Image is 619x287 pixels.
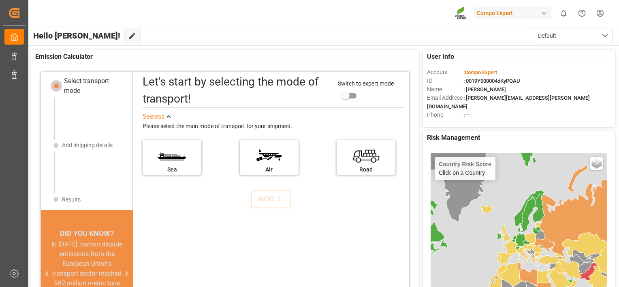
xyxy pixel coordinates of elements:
span: Compo Expert [465,69,497,75]
span: : [463,69,497,75]
div: NEXT [259,195,284,204]
button: Compo Expert [474,5,555,21]
h4: Country Risk Score [439,161,491,167]
img: Screenshot%202023-09-29%20at%2010.02.21.png_1712312052.png [455,6,468,20]
span: Switch to expert mode [338,80,394,87]
span: : Shipper [463,120,484,126]
span: : 0019Y000004dKyPQAU [463,78,520,84]
div: Compo Expert [474,7,551,19]
div: Results [62,195,81,204]
span: : — [463,112,470,118]
a: Layers [590,157,603,170]
span: Hello [PERSON_NAME]! [33,28,120,43]
div: Let's start by selecting the mode of transport! [143,73,330,107]
button: Help Center [573,4,591,22]
div: DID YOU KNOW? [41,227,133,240]
button: show 0 new notifications [555,4,573,22]
span: Account Type [427,119,463,128]
span: Emission Calculator [35,52,93,62]
span: Email Address [427,94,463,102]
div: Road [341,165,391,174]
button: NEXT [251,191,291,208]
div: See less [143,112,164,122]
div: Add shipping details [62,141,113,150]
span: Phone [427,111,463,119]
span: : [PERSON_NAME] [463,86,506,92]
div: Please select the main mode of transport for your shipment. [143,122,403,131]
span: Risk Management [427,133,480,143]
span: Default [538,32,556,40]
span: Id [427,77,463,85]
div: Air [244,165,295,174]
span: User Info [427,52,454,62]
span: Name [427,85,463,94]
div: Click on a Country [439,161,491,176]
span: Account [427,68,463,77]
button: open menu [532,28,613,43]
div: Select transport mode [64,76,126,96]
span: : [PERSON_NAME][EMAIL_ADDRESS][PERSON_NAME][DOMAIN_NAME] [427,95,590,109]
div: Sea [147,165,197,174]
